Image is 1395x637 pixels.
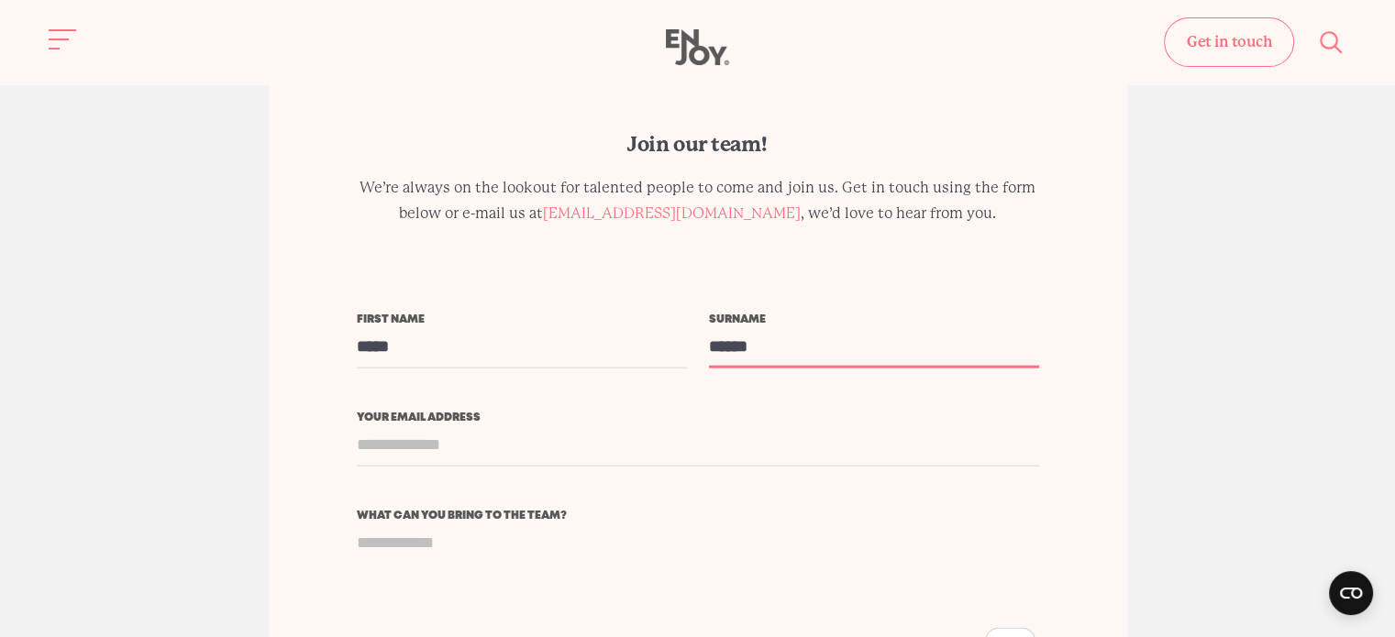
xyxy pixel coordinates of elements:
label: Your email address [357,412,1039,423]
a: Get in touch [1164,17,1294,67]
button: Site search [1312,23,1351,61]
a: [EMAIL_ADDRESS][DOMAIN_NAME] [543,201,801,226]
h2: Join our team! [357,130,1039,159]
button: Site navigation [44,20,83,59]
button: Open CMP widget [1329,571,1373,615]
label: What can you bring to the team? [357,511,1039,522]
p: We’re always on the lookout for talented people to come and join us. Get in touch using the form ... [357,175,1039,226]
label: First name [357,314,687,325]
label: Surname [709,314,1039,325]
